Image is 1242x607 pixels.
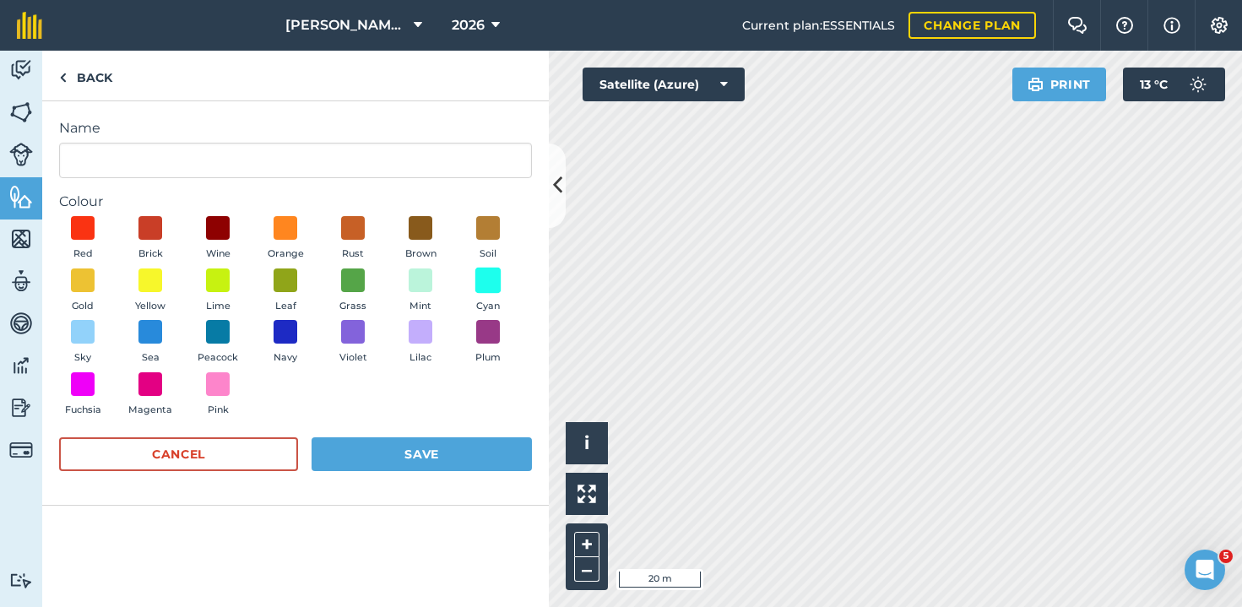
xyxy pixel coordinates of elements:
[1219,550,1233,563] span: 5
[480,247,496,262] span: Soil
[9,572,33,588] img: svg+xml;base64,PD94bWwgdmVyc2lvbj0iMS4wIiBlbmNvZGluZz0idXRmLTgiPz4KPCEtLSBHZW5lcmF0b3I6IEFkb2JlIE...
[397,268,444,314] button: Mint
[9,143,33,166] img: svg+xml;base64,PD94bWwgdmVyc2lvbj0iMS4wIiBlbmNvZGluZz0idXRmLTgiPz4KPCEtLSBHZW5lcmF0b3I6IEFkb2JlIE...
[206,247,231,262] span: Wine
[9,268,33,294] img: svg+xml;base64,PD94bWwgdmVyc2lvbj0iMS4wIiBlbmNvZGluZz0idXRmLTgiPz4KPCEtLSBHZW5lcmF0b3I6IEFkb2JlIE...
[198,350,238,366] span: Peacock
[194,372,241,418] button: Pink
[9,353,33,378] img: svg+xml;base64,PD94bWwgdmVyc2lvbj0iMS4wIiBlbmNvZGluZz0idXRmLTgiPz4KPCEtLSBHZW5lcmF0b3I6IEFkb2JlIE...
[9,395,33,420] img: svg+xml;base64,PD94bWwgdmVyc2lvbj0iMS4wIiBlbmNvZGluZz0idXRmLTgiPz4KPCEtLSBHZW5lcmF0b3I6IEFkb2JlIE...
[128,403,172,418] span: Magenta
[339,299,366,314] span: Grass
[1012,68,1107,101] button: Print
[59,372,106,418] button: Fuchsia
[59,320,106,366] button: Sky
[908,12,1036,39] a: Change plan
[9,184,33,209] img: svg+xml;base64,PHN2ZyB4bWxucz0iaHR0cDovL3d3dy53My5vcmcvMjAwMC9zdmciIHdpZHRoPSI1NiIgaGVpZ2h0PSI2MC...
[574,532,599,557] button: +
[329,216,377,262] button: Rust
[262,268,309,314] button: Leaf
[339,350,367,366] span: Violet
[59,118,532,138] label: Name
[262,320,309,366] button: Navy
[59,216,106,262] button: Red
[1115,17,1135,34] img: A question mark icon
[127,372,174,418] button: Magenta
[59,268,106,314] button: Gold
[405,247,437,262] span: Brown
[59,68,67,88] img: svg+xml;base64,PHN2ZyB4bWxucz0iaHR0cDovL3d3dy53My5vcmcvMjAwMC9zdmciIHdpZHRoPSI5IiBoZWlnaHQ9IjI0Ii...
[9,438,33,462] img: svg+xml;base64,PD94bWwgdmVyc2lvbj0iMS4wIiBlbmNvZGluZz0idXRmLTgiPz4KPCEtLSBHZW5lcmF0b3I6IEFkb2JlIE...
[583,68,745,101] button: Satellite (Azure)
[274,350,297,366] span: Navy
[59,192,532,212] label: Colour
[9,311,33,336] img: svg+xml;base64,PD94bWwgdmVyc2lvbj0iMS4wIiBlbmNvZGluZz0idXRmLTgiPz4KPCEtLSBHZW5lcmF0b3I6IEFkb2JlIE...
[59,437,298,471] button: Cancel
[262,216,309,262] button: Orange
[397,320,444,366] button: Lilac
[1209,17,1229,34] img: A cog icon
[409,299,431,314] span: Mint
[194,216,241,262] button: Wine
[1140,68,1168,101] span: 13 ° C
[578,485,596,503] img: Four arrows, one pointing top left, one top right, one bottom right and the last bottom left
[194,320,241,366] button: Peacock
[275,299,296,314] span: Leaf
[72,299,94,314] span: Gold
[409,350,431,366] span: Lilac
[74,350,91,366] span: Sky
[127,216,174,262] button: Brick
[329,268,377,314] button: Grass
[127,268,174,314] button: Yellow
[574,557,599,582] button: –
[268,247,304,262] span: Orange
[1123,68,1225,101] button: 13 °C
[397,216,444,262] button: Brown
[206,299,231,314] span: Lime
[42,51,129,100] a: Back
[342,247,364,262] span: Rust
[1067,17,1087,34] img: Two speech bubbles overlapping with the left bubble in the forefront
[9,57,33,83] img: svg+xml;base64,PD94bWwgdmVyc2lvbj0iMS4wIiBlbmNvZGluZz0idXRmLTgiPz4KPCEtLSBHZW5lcmF0b3I6IEFkb2JlIE...
[566,422,608,464] button: i
[1163,15,1180,35] img: svg+xml;base64,PHN2ZyB4bWxucz0iaHR0cDovL3d3dy53My5vcmcvMjAwMC9zdmciIHdpZHRoPSIxNyIgaGVpZ2h0PSIxNy...
[138,247,163,262] span: Brick
[194,268,241,314] button: Lime
[142,350,160,366] span: Sea
[1185,550,1225,590] iframe: Intercom live chat
[452,15,485,35] span: 2026
[464,320,512,366] button: Plum
[9,100,33,125] img: svg+xml;base64,PHN2ZyB4bWxucz0iaHR0cDovL3d3dy53My5vcmcvMjAwMC9zdmciIHdpZHRoPSI1NiIgaGVpZ2h0PSI2MC...
[312,437,532,471] button: Save
[17,12,42,39] img: fieldmargin Logo
[9,226,33,252] img: svg+xml;base64,PHN2ZyB4bWxucz0iaHR0cDovL3d3dy53My5vcmcvMjAwMC9zdmciIHdpZHRoPSI1NiIgaGVpZ2h0PSI2MC...
[285,15,407,35] span: [PERSON_NAME] Farm Partnership
[127,320,174,366] button: Sea
[476,299,500,314] span: Cyan
[475,350,501,366] span: Plum
[135,299,165,314] span: Yellow
[65,403,101,418] span: Fuchsia
[1028,74,1044,95] img: svg+xml;base64,PHN2ZyB4bWxucz0iaHR0cDovL3d3dy53My5vcmcvMjAwMC9zdmciIHdpZHRoPSIxOSIgaGVpZ2h0PSIyNC...
[73,247,93,262] span: Red
[329,320,377,366] button: Violet
[208,403,229,418] span: Pink
[742,16,895,35] span: Current plan : ESSENTIALS
[464,216,512,262] button: Soil
[1181,68,1215,101] img: svg+xml;base64,PD94bWwgdmVyc2lvbj0iMS4wIiBlbmNvZGluZz0idXRmLTgiPz4KPCEtLSBHZW5lcmF0b3I6IEFkb2JlIE...
[584,432,589,453] span: i
[464,268,512,314] button: Cyan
